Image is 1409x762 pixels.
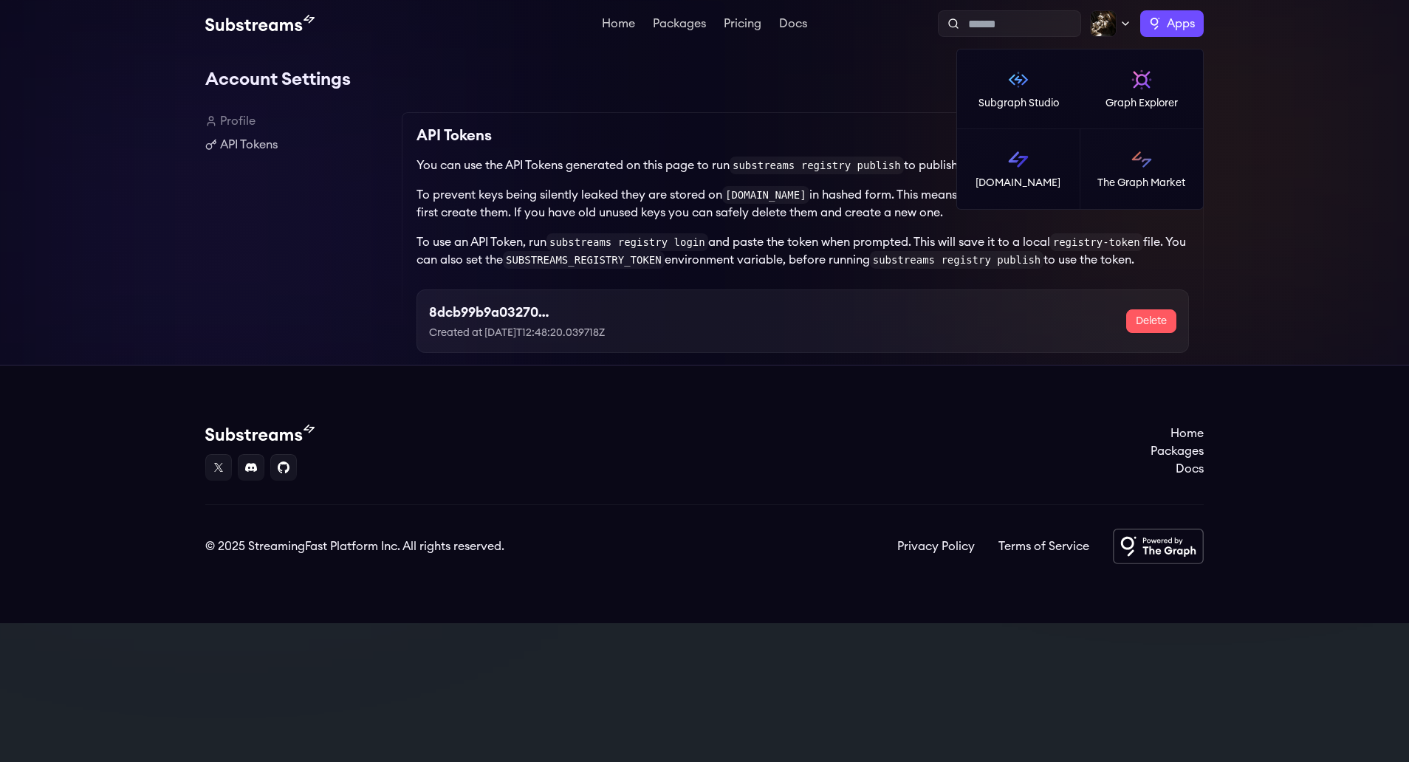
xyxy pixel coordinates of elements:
code: substreams registry login [546,233,708,251]
span: Apps [1167,15,1195,32]
a: Profile [205,112,390,130]
img: The Graph Market logo [1130,148,1153,171]
img: Graph Explorer logo [1130,68,1153,92]
p: To use an API Token, run and paste the token when prompted. This will save it to a local file. Yo... [416,233,1189,269]
img: The Graph logo [1149,18,1161,30]
p: You can use the API Tokens generated on this page to run to publish packages on [416,157,1189,174]
code: substreams registry publish [730,157,904,174]
a: Privacy Policy [897,538,975,555]
img: Subgraph Studio logo [1007,68,1030,92]
a: Subgraph Studio [957,49,1080,129]
code: [DOMAIN_NAME] [722,186,809,204]
p: The Graph Market [1097,176,1185,190]
img: Powered by The Graph [1113,529,1204,564]
img: Substreams logo [1007,148,1030,171]
a: Pricing [721,18,764,32]
code: registry-token [1050,233,1143,251]
img: Profile [1090,10,1117,37]
a: Packages [1151,442,1204,460]
p: Subgraph Studio [978,96,1059,111]
div: © 2025 StreamingFast Platform Inc. All rights reserved. [205,538,504,555]
button: Delete [1126,309,1176,333]
a: Graph Explorer [1080,49,1204,129]
a: [DOMAIN_NAME] [957,129,1080,209]
a: API Tokens [205,136,390,154]
p: Graph Explorer [1105,96,1178,111]
code: substreams registry publish [870,251,1044,269]
p: [DOMAIN_NAME] [976,176,1060,190]
a: Home [1151,425,1204,442]
h2: API Tokens [416,124,492,148]
a: Docs [776,18,810,32]
img: Substream's logo [205,15,315,32]
h3: 8dcb99b9a03270549d5d7692afc7d24b [429,302,552,323]
a: The Graph Market [1080,129,1204,209]
img: Substream's logo [205,425,315,442]
h1: Account Settings [205,65,1204,95]
a: Terms of Service [998,538,1089,555]
code: SUBSTREAMS_REGISTRY_TOKEN [503,251,665,269]
a: Docs [1151,460,1204,478]
p: Created at [DATE]T12:48:20.039718Z [429,326,673,340]
a: Home [599,18,638,32]
p: To prevent keys being silently leaked they are stored on in hashed form. This means you can only ... [416,186,1189,222]
a: Packages [650,18,709,32]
